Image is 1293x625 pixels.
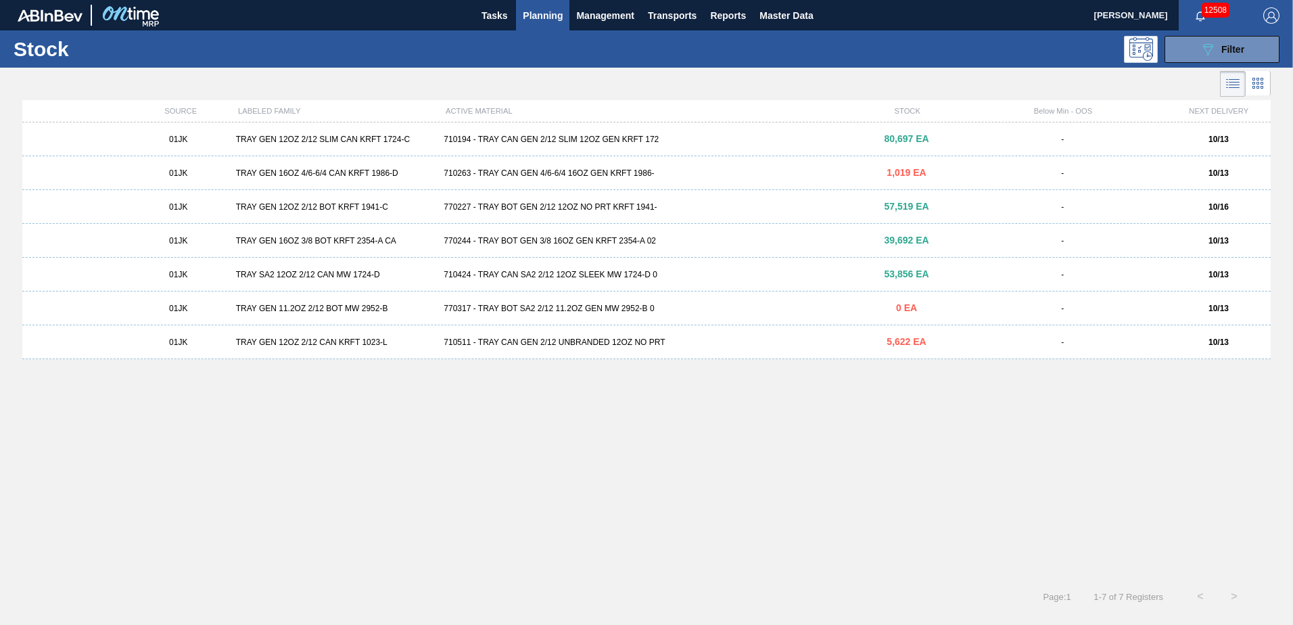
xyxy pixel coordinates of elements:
[438,270,854,279] div: 710424 - TRAY CAN SA2 2/12 12OZ SLEEK MW 1724-D 0
[576,7,634,24] span: Management
[887,336,926,347] span: 5,622 EA
[1208,270,1229,279] strong: 10/13
[1208,135,1229,144] strong: 10/13
[884,269,928,279] span: 53,856 EA
[231,135,439,144] div: TRAY GEN 12OZ 2/12 SLIM CAN KRFT 1724-C
[1061,168,1064,178] span: -
[1061,270,1064,279] span: -
[231,236,439,246] div: TRAY GEN 16OZ 3/8 BOT KRFT 2354-A CA
[129,107,233,115] div: SOURCE
[438,304,854,313] div: 770317 - TRAY BOT SA2 2/12 11.2OZ GEN MW 2952-B 0
[1061,202,1064,212] span: -
[1165,36,1279,63] button: Filter
[960,107,1167,115] div: Below Min - OOS
[1202,3,1229,18] span: 12508
[1183,580,1217,614] button: <
[648,7,697,24] span: Transports
[169,202,187,212] span: 01JK
[1208,168,1229,178] strong: 10/13
[231,270,439,279] div: TRAY SA2 12OZ 2/12 CAN MW 1724-D
[1043,592,1071,602] span: Page : 1
[710,7,746,24] span: Reports
[855,107,959,115] div: STOCK
[231,168,439,178] div: TRAY GEN 16OZ 4/6-6/4 CAN KRFT 1986-D
[884,235,928,246] span: 39,692 EA
[169,135,187,144] span: 01JK
[438,202,854,212] div: 770227 - TRAY BOT GEN 2/12 12OZ NO PRT KRFT 1941-
[1061,236,1064,246] span: -
[1263,7,1279,24] img: Logout
[1208,304,1229,313] strong: 10/13
[1167,107,1271,115] div: NEXT DELIVERY
[1179,6,1222,25] button: Notifications
[1208,236,1229,246] strong: 10/13
[231,202,439,212] div: TRAY GEN 12OZ 2/12 BOT KRFT 1941-C
[169,270,187,279] span: 01JK
[1208,338,1229,347] strong: 10/13
[169,338,187,347] span: 01JK
[169,168,187,178] span: 01JK
[438,338,854,347] div: 710511 - TRAY CAN GEN 2/12 UNBRANDED 12OZ NO PRT
[1221,44,1244,55] span: Filter
[1246,71,1271,97] div: Card Vision
[438,168,854,178] div: 710263 - TRAY CAN GEN 4/6-6/4 16OZ GEN KRFT 1986-
[438,236,854,246] div: 770244 - TRAY BOT GEN 3/8 16OZ GEN KRFT 2354-A 02
[759,7,813,24] span: Master Data
[887,167,926,178] span: 1,019 EA
[1124,36,1158,63] div: Programming: no user selected
[479,7,509,24] span: Tasks
[231,304,439,313] div: TRAY GEN 11.2OZ 2/12 BOT MW 2952-B
[438,135,854,144] div: 710194 - TRAY CAN GEN 2/12 SLIM 12OZ GEN KRFT 172
[1061,338,1064,347] span: -
[1061,304,1064,313] span: -
[1061,135,1064,144] span: -
[884,133,928,144] span: 80,697 EA
[1217,580,1251,614] button: >
[1091,592,1163,602] span: 1 - 7 of 7 Registers
[440,107,855,115] div: ACTIVE MATERIAL
[231,338,439,347] div: TRAY GEN 12OZ 2/12 CAN KRFT 1023-L
[523,7,563,24] span: Planning
[1208,202,1229,212] strong: 10/16
[18,9,83,22] img: TNhmsLtSVTkK8tSr43FrP2fwEKptu5GPRR3wAAAABJRU5ErkJggg==
[233,107,440,115] div: LABELED FAMILY
[1220,71,1246,97] div: List Vision
[896,302,917,313] span: 0 EA
[169,236,187,246] span: 01JK
[14,41,216,57] h1: Stock
[884,201,928,212] span: 57,519 EA
[169,304,187,313] span: 01JK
